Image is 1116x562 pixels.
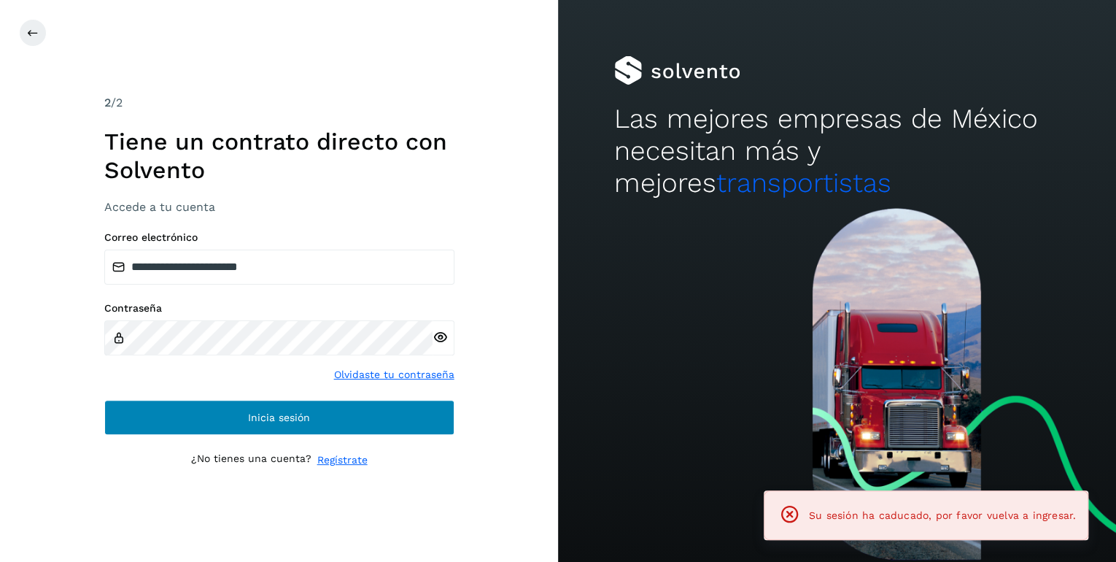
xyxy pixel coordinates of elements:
button: Inicia sesión [104,400,454,435]
h1: Tiene un contrato directo con Solvento [104,128,454,184]
h2: Las mejores empresas de México necesitan más y mejores [614,103,1061,200]
a: Olvidaste tu contraseña [334,367,454,382]
span: Inicia sesión [248,412,310,423]
label: Correo electrónico [104,231,454,244]
a: Regístrate [317,453,368,468]
span: transportistas [716,167,891,199]
p: ¿No tienes una cuenta? [191,453,311,468]
span: 2 [104,96,111,109]
h3: Accede a tu cuenta [104,200,454,214]
span: Su sesión ha caducado, por favor vuelva a ingresar. [809,509,1076,521]
div: /2 [104,94,454,112]
label: Contraseña [104,302,454,315]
